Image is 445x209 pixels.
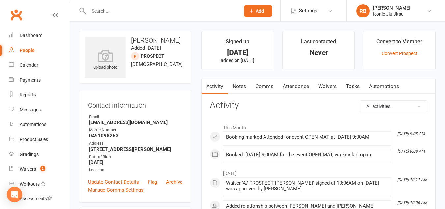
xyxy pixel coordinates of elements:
div: Booking marked Attended for event OPEN MAT at [DATE] 9:00AM [226,134,388,140]
a: Payments [9,73,70,87]
div: Payments [20,77,41,83]
input: Search... [87,6,236,16]
i: [DATE] 9:08 AM [397,149,425,154]
a: Clubworx [8,7,24,23]
div: Booked: [DATE] 9:00AM for the event OPEN MAT, via kiosk drop-in [226,152,388,157]
a: Reports [9,87,70,102]
div: People [20,48,35,53]
a: Automations [9,117,70,132]
div: Workouts [20,181,40,187]
a: Messages [9,102,70,117]
a: Convert Prospect [382,51,417,56]
a: People [9,43,70,58]
strong: 0491098253 [89,133,182,139]
div: Calendar [20,62,38,68]
div: Email [89,114,182,120]
li: [DATE] [210,166,427,177]
li: This Month [210,121,427,131]
a: Waivers 2 [9,162,70,177]
div: Gradings [20,152,39,157]
div: Date of Birth [89,154,182,160]
a: Notes [228,79,251,94]
a: Archive [166,178,182,186]
div: Convert to Member [376,37,422,49]
div: RB [356,4,370,17]
snap: prospect [141,53,164,59]
div: Assessments [20,196,52,201]
div: [PERSON_NAME] [373,5,410,11]
i: [DATE] 10:06 AM [397,200,427,205]
a: Product Sales [9,132,70,147]
span: Add [256,8,264,14]
div: Iconic Jiu Jitsu [373,11,410,17]
div: Address [89,140,182,147]
a: Manage Comms Settings [88,186,144,194]
div: Waivers [20,166,36,172]
strong: [DATE] [89,159,182,165]
p: added on [DATE] [208,58,268,63]
a: Assessments [9,192,70,206]
div: Messages [20,107,41,112]
a: Activity [202,79,228,94]
button: Add [244,5,272,17]
span: 2 [40,166,45,171]
div: Product Sales [20,137,48,142]
a: Attendance [278,79,314,94]
a: Automations [364,79,403,94]
a: Gradings [9,147,70,162]
div: upload photo [85,49,126,71]
div: [DATE] [208,49,268,56]
a: Dashboard [9,28,70,43]
h3: [PERSON_NAME] [85,37,186,44]
div: Dashboard [20,33,42,38]
div: Last contacted [301,37,336,49]
a: Calendar [9,58,70,73]
strong: [STREET_ADDRESS][PERSON_NAME] [89,146,182,152]
h3: Contact information [88,99,182,109]
span: Settings [299,3,317,18]
div: Mobile Number [89,127,182,133]
a: Flag [148,178,157,186]
a: Comms [251,79,278,94]
time: Added [DATE] [131,45,161,51]
h3: Activity [210,100,427,111]
i: [DATE] 9:08 AM [397,131,425,136]
strong: [EMAIL_ADDRESS][DOMAIN_NAME] [89,120,182,125]
a: Waivers [314,79,341,94]
a: Update Contact Details [88,178,139,186]
div: Signed up [226,37,249,49]
span: [DEMOGRAPHIC_DATA] [131,61,183,67]
div: Never [289,49,349,56]
div: Location [89,167,182,173]
div: Waiver 'A/ PROSPECT [PERSON_NAME]' signed at 10:06AM on [DATE] was approved by [PERSON_NAME] [226,180,388,192]
a: Tasks [341,79,364,94]
div: Open Intercom Messenger [7,187,22,202]
a: Workouts [9,177,70,192]
div: Automations [20,122,46,127]
div: Reports [20,92,36,97]
i: [DATE] 10:11 AM [397,177,427,182]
